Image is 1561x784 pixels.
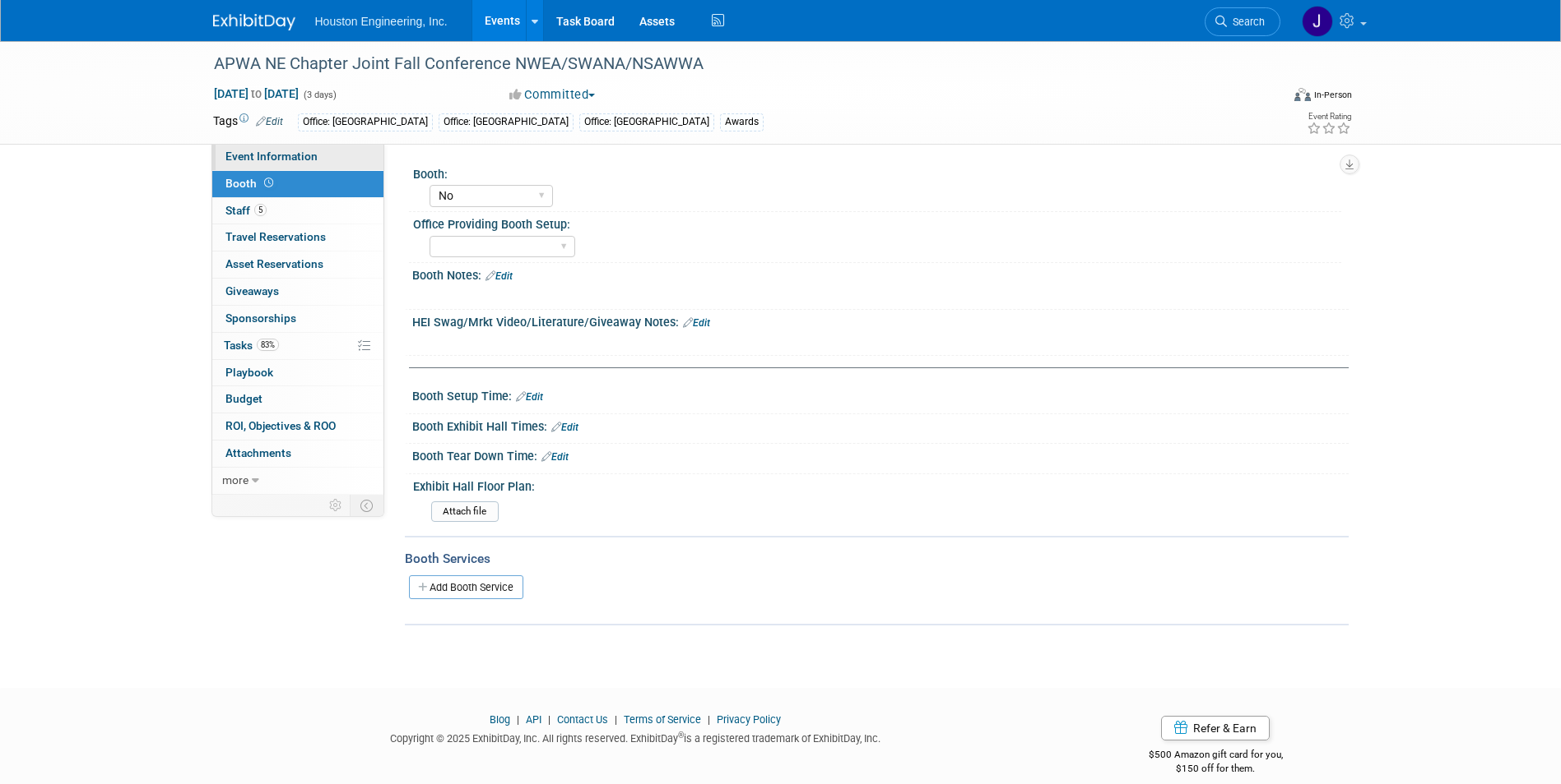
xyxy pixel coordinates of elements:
img: ExhibitDay [213,14,295,30]
span: 83% [257,339,279,351]
a: Search [1205,7,1280,36]
div: Booth Notes: [412,263,1349,284]
a: Edit [485,270,513,282]
div: In-Person [1313,89,1352,101]
sup: ® [678,731,684,740]
a: Travel Reservations [212,224,383,251]
span: more [222,473,249,487]
span: Staff [225,204,267,217]
a: Edit [551,422,578,433]
div: Office: [GEOGRAPHIC_DATA] [298,113,433,131]
a: Asset Reservations [212,251,383,278]
a: API [526,713,541,726]
a: Edit [541,451,569,463]
a: Tasks83% [212,333,383,359]
button: Committed [504,86,602,104]
span: | [544,713,555,726]
a: Add Booth Service [409,575,523,599]
a: Privacy Policy [717,713,781,726]
a: Sponsorships [212,306,383,332]
div: Exhibit Hall Floor Plan: [413,474,1341,495]
div: Copyright © 2025 ExhibitDay, Inc. All rights reserved. ExhibitDay is a registered trademark of Ex... [213,727,1059,746]
td: Tags [213,113,283,131]
img: Format-Inperson.png [1294,88,1311,101]
a: Giveaways [212,279,383,305]
a: Budget [212,386,383,413]
a: Refer & Earn [1161,716,1270,740]
span: Attachments [225,446,291,459]
a: Contact Us [557,713,608,726]
div: Booth Services [405,550,1349,568]
img: Jessica Lambrecht [1302,6,1333,37]
a: Event Information [212,144,383,170]
span: 5 [254,204,267,216]
div: Booth Tear Down Time: [412,444,1349,465]
span: | [513,713,523,726]
span: Sponsorships [225,311,296,325]
div: Event Format [1183,85,1353,110]
div: Awards [720,113,764,131]
span: Asset Reservations [225,257,323,270]
div: $500 Amazon gift card for you, [1083,737,1349,775]
div: Office: [GEOGRAPHIC_DATA] [439,113,574,131]
div: Office Providing Booth Setup: [413,212,1341,233]
div: Booth: [413,162,1341,182]
span: ROI, Objectives & ROO [225,419,336,432]
td: Personalize Event Tab Strip [322,495,351,516]
span: Playbook [225,366,273,379]
span: Booth not reserved yet [261,177,276,189]
span: Search [1227,16,1265,28]
span: [DATE] [DATE] [213,86,300,101]
a: Blog [490,713,510,726]
span: Booth [225,177,276,190]
a: Edit [683,317,710,329]
span: to [249,87,264,100]
span: | [704,713,714,726]
a: Edit [516,391,543,403]
div: Booth Setup Time: [412,384,1349,405]
div: Booth Exhibit Hall Times: [412,414,1349,436]
span: Event Information [225,150,318,163]
a: Terms of Service [624,713,701,726]
a: Edit [256,116,283,127]
a: Booth [212,171,383,197]
span: Tasks [224,339,279,352]
a: more [212,468,383,494]
a: ROI, Objectives & ROO [212,413,383,440]
div: HEI Swag/Mrkt Video/Literature/Giveaway Notes: [412,310,1349,331]
span: Travel Reservations [225,230,326,243]
span: | [611,713,621,726]
a: Staff5 [212,198,383,224]
a: Attachments [212,440,383,467]
div: Event Rating [1307,113,1351,121]
span: (3 days) [302,90,337,100]
td: Toggle Event Tabs [350,495,383,516]
div: Office: [GEOGRAPHIC_DATA] [579,113,714,131]
div: APWA NE Chapter Joint Fall Conference NWEA/SWANA/NSAWWA [208,49,1256,79]
span: Giveaways [225,284,279,297]
span: Houston Engineering, Inc. [315,15,448,28]
a: Playbook [212,360,383,386]
span: Budget [225,392,262,405]
div: $150 off for them. [1083,762,1349,776]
